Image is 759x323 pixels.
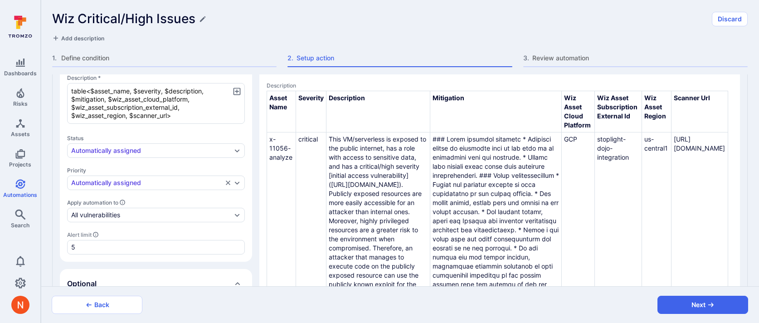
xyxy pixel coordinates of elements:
div: Collapse [60,269,252,298]
span: Projects [9,161,31,168]
svg: Choose "New vulnerabilities" if you want this automation to only look at vulnerabilities that wer... [119,199,126,206]
th: Scanner Url [671,91,728,132]
button: Expand dropdown [234,211,241,219]
p: Priority [67,167,245,174]
button: Edit title [199,15,206,23]
span: Description [267,82,733,89]
div: Neeren Patki [11,296,29,314]
div: Automatically assigned [71,147,141,154]
span: Risks [13,100,28,107]
span: Assets [11,131,30,137]
h1: Wiz Critical/High Issues [52,11,195,26]
label: Description * [67,74,245,81]
button: Automatically assigned [71,179,223,186]
span: Review automation [532,54,748,63]
button: Expand dropdown [234,147,241,154]
th: Mitigation [430,91,562,132]
button: Next [657,296,748,314]
a: [URL][DOMAIN_NAME] [674,135,725,152]
div: Status toggle [67,135,245,158]
span: Add description [61,35,104,42]
button: Clear selection [224,179,232,186]
label: Apply automation to [67,199,245,206]
button: Automatically assigned [71,147,232,154]
span: Dashboards [4,70,37,77]
span: 2 . [287,54,295,63]
span: 1 . [52,54,59,63]
button: Expand dropdown [234,179,241,186]
svg: Sets the maximum number of open alerts this automation will have at a time (not counting alerts t... [92,231,99,238]
span: Define condition [61,54,277,63]
textarea: table<$asset_name, $severity, $description, $mitigation, $wiz_asset_cloud_platform, $wiz_asset_su... [67,83,245,124]
img: ACg8ocIprwjrgDQnDsNSk9Ghn5p5-B8DpAKWoJ5Gi9syOE4K59tr4Q=s96-c [11,296,29,314]
button: All vulnerabilities [71,211,232,219]
th: Description [326,91,430,132]
h2: Optional [67,279,97,288]
a: [URL][DOMAIN_NAME] [331,181,399,188]
span: Automations [3,191,37,198]
span: Search [11,222,29,229]
button: Discard [712,12,748,26]
th: Wiz Asset Region [642,91,671,132]
div: All vulnerabilities [71,211,120,219]
span: Setup action [297,54,512,63]
th: Severity [296,91,326,132]
input: Alert limitSets the maximum number of open alerts this automation will have at a time (not counti... [71,243,241,252]
span: Status [67,135,245,142]
span: 3 . [523,54,530,63]
th: Wiz Asset Subscription External Id [595,91,642,132]
button: Back [52,296,142,314]
button: Add description [52,34,104,43]
th: Wiz Asset Cloud Platform [562,91,595,132]
div: Automatically assigned [71,179,141,186]
th: Asset Name [267,91,296,132]
div: Alert limit [67,231,245,238]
